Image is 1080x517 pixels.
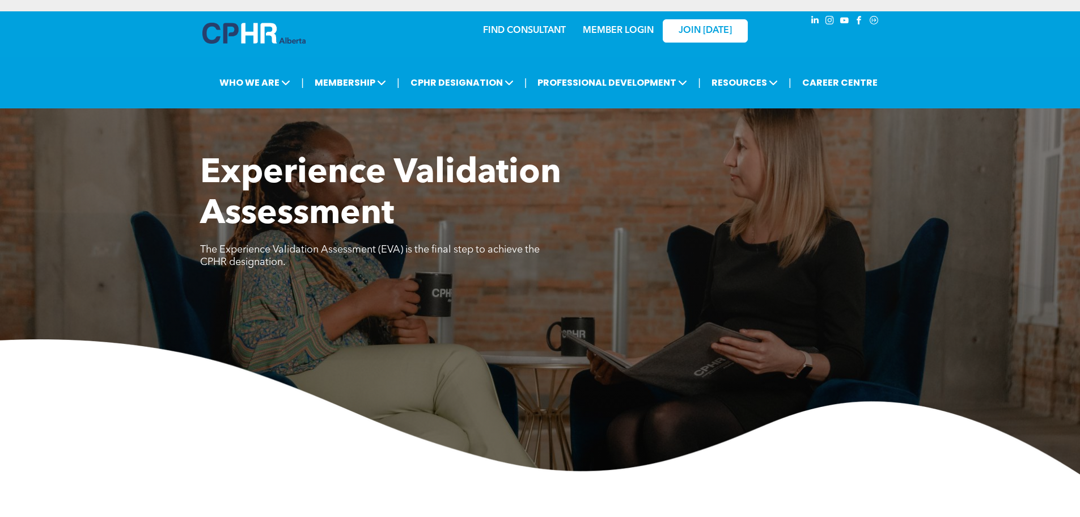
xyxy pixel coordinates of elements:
[583,26,654,35] a: MEMBER LOGIN
[679,26,732,36] span: JOIN [DATE]
[524,71,527,94] li: |
[708,72,781,93] span: RESOURCES
[397,71,400,94] li: |
[838,14,851,30] a: youtube
[853,14,866,30] a: facebook
[534,72,691,93] span: PROFESSIONAL DEVELOPMENT
[799,72,881,93] a: CAREER CENTRE
[407,72,517,93] span: CPHR DESIGNATION
[824,14,836,30] a: instagram
[301,71,304,94] li: |
[216,72,294,93] span: WHO WE ARE
[789,71,791,94] li: |
[483,26,566,35] a: FIND CONSULTANT
[200,157,561,232] span: Experience Validation Assessment
[311,72,389,93] span: MEMBERSHIP
[698,71,701,94] li: |
[202,23,306,44] img: A blue and white logo for cp alberta
[663,19,748,43] a: JOIN [DATE]
[809,14,821,30] a: linkedin
[200,245,540,267] span: The Experience Validation Assessment (EVA) is the final step to achieve the CPHR designation.
[868,14,880,30] a: Social network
